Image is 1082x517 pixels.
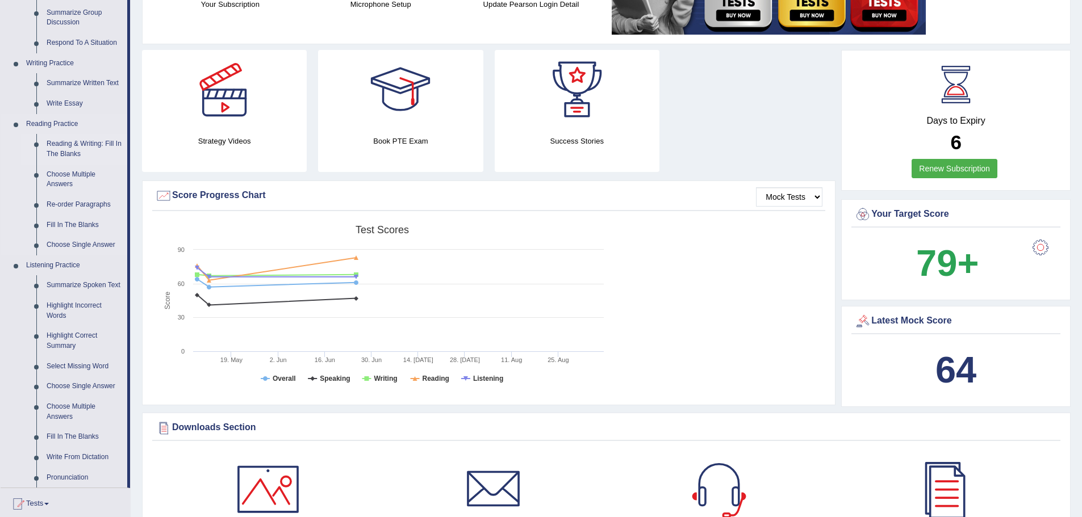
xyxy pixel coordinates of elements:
a: Select Missing Word [41,356,127,377]
a: Renew Subscription [912,159,997,178]
text: 60 [178,280,185,287]
a: Tests [1,488,130,516]
a: Fill In The Blanks [41,215,127,236]
a: Writing Practice [21,53,127,74]
a: Reading & Writing: Fill In The Blanks [41,134,127,164]
tspan: 19. May [220,356,243,363]
h4: Success Stories [495,135,659,147]
tspan: Listening [473,375,503,383]
b: 64 [935,349,976,390]
text: 0 [181,348,185,355]
text: 30 [178,314,185,321]
a: Summarize Group Discussion [41,3,127,33]
h4: Strategy Videos [142,135,307,147]
a: Respond To A Situation [41,33,127,53]
a: Listening Practice [21,255,127,276]
tspan: Test scores [356,224,409,236]
tspan: 11. Aug [501,356,522,363]
tspan: Reading [423,375,449,383]
tspan: Score [164,292,172,310]
a: Summarize Spoken Text [41,275,127,296]
tspan: 25. Aug [548,356,569,363]
a: Fill In The Blanks [41,427,127,447]
a: Highlight Correct Summary [41,326,127,356]
tspan: Speaking [320,375,350,383]
div: Score Progress Chart [155,187,822,204]
a: Pronunciation [41,468,127,488]
tspan: 2. Jun [270,356,287,363]
tspan: 16. Jun [315,356,335,363]
a: Summarize Written Text [41,73,127,94]
tspan: 28. [DATE] [450,356,480,363]
tspan: Writing [374,375,397,383]
a: Choose Single Answer [41,235,127,255]
h4: Book PTE Exam [318,135,483,147]
a: Re-order Paragraphs [41,195,127,215]
b: 79+ [916,242,979,284]
a: Highlight Incorrect Words [41,296,127,326]
a: Write Essay [41,94,127,114]
a: Choose Multiple Answers [41,397,127,427]
tspan: Overall [273,375,296,383]
b: 6 [950,131,961,153]
a: Choose Multiple Answers [41,165,127,195]
div: Latest Mock Score [854,313,1058,330]
a: Reading Practice [21,114,127,134]
div: Downloads Section [155,419,1058,436]
h4: Days to Expiry [854,116,1058,126]
text: 90 [178,246,185,253]
tspan: 30. Jun [361,356,382,363]
div: Your Target Score [854,206,1058,223]
a: Choose Single Answer [41,376,127,397]
tspan: 14. [DATE] [403,356,433,363]
a: Write From Dictation [41,447,127,468]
